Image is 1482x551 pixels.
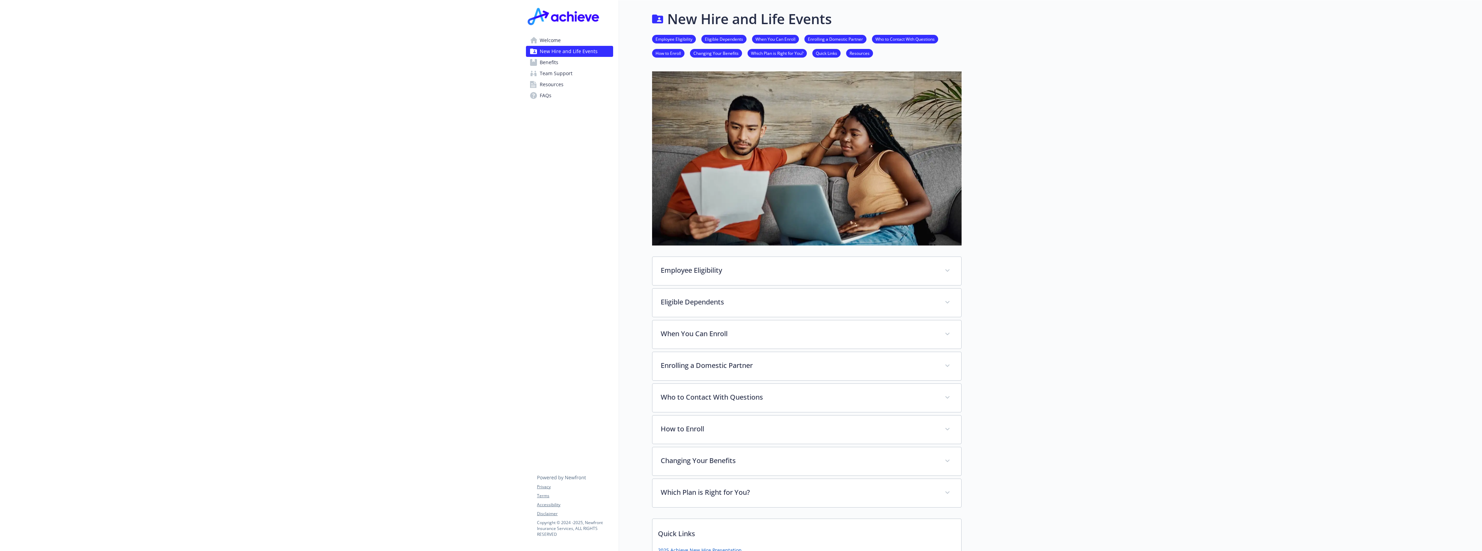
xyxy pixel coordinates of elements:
a: Benefits [526,57,613,68]
span: Welcome [540,35,561,46]
span: Team Support [540,68,572,79]
div: How to Enroll [652,415,961,444]
a: New Hire and Life Events [526,46,613,57]
a: Resources [526,79,613,90]
a: Enrolling a Domestic Partner [804,36,866,42]
p: Which Plan is Right for You? [661,487,936,498]
a: Welcome [526,35,613,46]
div: When You Can Enroll [652,320,961,349]
span: Benefits [540,57,558,68]
a: Eligible Dependents [701,36,747,42]
h1: New Hire and Life Events [667,9,832,29]
p: Enrolling a Domestic Partner [661,360,936,371]
div: Employee Eligibility [652,257,961,285]
a: Who to Contact With Questions [872,36,938,42]
a: Resources [846,50,873,56]
p: How to Enroll [661,424,936,434]
p: Quick Links [652,519,961,544]
div: Which Plan is Right for You? [652,479,961,507]
div: Eligible Dependents [652,289,961,317]
div: Who to Contact With Questions [652,384,961,412]
a: Team Support [526,68,613,79]
p: Employee Eligibility [661,265,936,275]
img: new hire page banner [652,71,962,246]
a: FAQs [526,90,613,101]
p: Who to Contact With Questions [661,392,936,402]
div: Changing Your Benefits [652,447,961,475]
p: Changing Your Benefits [661,455,936,466]
a: Employee Eligibility [652,36,696,42]
p: Eligible Dependents [661,297,936,307]
a: How to Enroll [652,50,684,56]
a: Privacy [537,484,613,490]
a: Which Plan is Right for You? [748,50,807,56]
a: When You Can Enroll [752,36,799,42]
p: Copyright © 2024 - 2025 , Newfront Insurance Services, ALL RIGHTS RESERVED [537,520,613,537]
a: Disclaimer [537,511,613,517]
div: Enrolling a Domestic Partner [652,352,961,380]
a: Quick Links [812,50,841,56]
a: Terms [537,493,613,499]
a: Changing Your Benefits [690,50,742,56]
span: New Hire and Life Events [540,46,598,57]
a: Accessibility [537,502,613,508]
p: When You Can Enroll [661,329,936,339]
span: FAQs [540,90,551,101]
span: Resources [540,79,564,90]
